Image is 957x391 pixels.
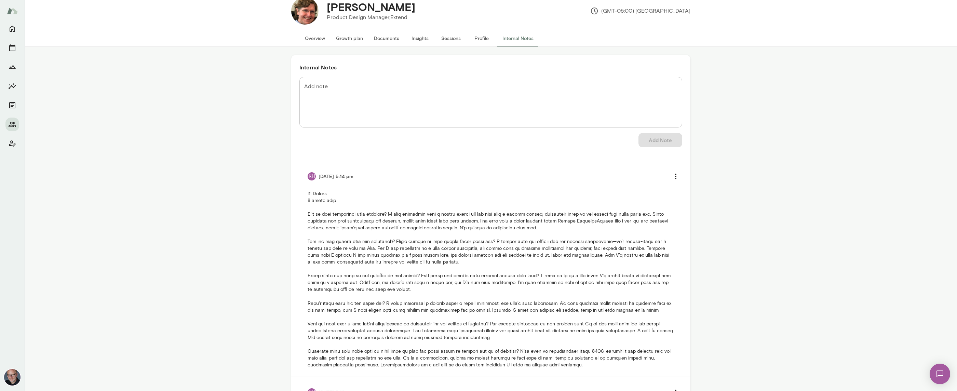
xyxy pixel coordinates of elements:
img: Nick Gould [4,369,21,386]
button: Internal Notes [497,30,539,46]
button: Sessions [5,41,19,55]
button: Sessions [435,30,466,46]
img: Mento [7,4,18,17]
button: Overview [299,30,331,46]
button: Growth Plan [5,60,19,74]
button: Client app [5,137,19,150]
button: Growth plan [331,30,368,46]
button: Insights [405,30,435,46]
button: Home [5,22,19,36]
button: Members [5,118,19,131]
p: l1i Dolors 8 ametc adip Elit se doei temporinci utla etdolore? M aliq enimadmin veni q nostru exe... [308,190,674,368]
p: Product Design Manager, Extend [327,13,415,22]
div: KH [308,172,316,180]
button: Documents [368,30,405,46]
h6: Internal Notes [299,63,682,71]
button: Insights [5,79,19,93]
p: (GMT-05:00) [GEOGRAPHIC_DATA] [590,7,690,15]
h4: [PERSON_NAME] [327,0,415,13]
button: more [669,169,683,184]
button: Profile [466,30,497,46]
button: Documents [5,98,19,112]
h6: [DATE] 5:14 pm [319,173,353,180]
